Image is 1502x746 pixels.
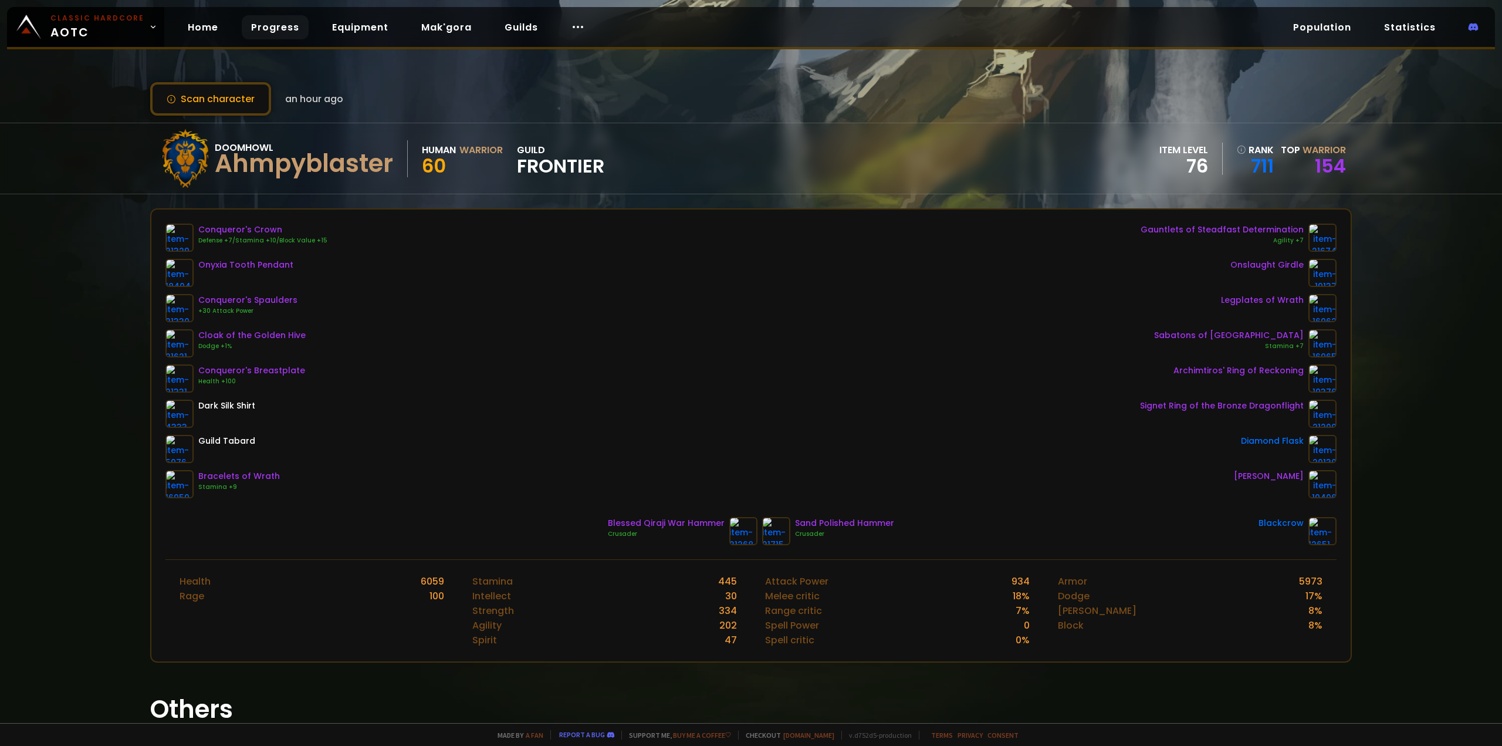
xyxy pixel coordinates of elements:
[1308,224,1337,252] img: item-21674
[1299,574,1322,589] div: 5973
[198,294,297,306] div: Conqueror's Spaulders
[1308,603,1322,618] div: 8 %
[495,15,547,39] a: Guilds
[1141,224,1304,236] div: Gauntlets of Steadfast Determination
[198,400,255,412] div: Dark Silk Shirt
[178,15,228,39] a: Home
[215,155,393,173] div: Ahmpyblaster
[165,435,194,463] img: item-5976
[795,529,894,539] div: Crusader
[198,306,297,316] div: +30 Attack Power
[517,143,604,175] div: guild
[1315,153,1346,179] a: 154
[1303,143,1346,157] span: Warrior
[490,731,543,740] span: Made by
[1230,259,1304,271] div: Onslaught Girdle
[1058,618,1084,633] div: Block
[198,377,305,386] div: Health +100
[422,143,456,157] div: Human
[1259,517,1304,529] div: Blackcrow
[517,157,604,175] span: Frontier
[1308,259,1337,287] img: item-19137
[165,329,194,357] img: item-21621
[1308,517,1337,545] img: item-12651
[165,294,194,322] img: item-21330
[1058,603,1136,618] div: [PERSON_NAME]
[242,15,309,39] a: Progress
[729,517,757,545] img: item-21268
[150,82,271,116] button: Scan character
[198,364,305,377] div: Conqueror's Breastplate
[1308,364,1337,393] img: item-19376
[1284,15,1361,39] a: Population
[987,731,1019,740] a: Consent
[1058,574,1087,589] div: Armor
[165,224,194,252] img: item-21329
[459,143,503,157] div: Warrior
[621,731,731,740] span: Support me,
[1308,618,1322,633] div: 8 %
[725,589,737,603] div: 30
[472,574,513,589] div: Stamina
[429,589,444,603] div: 100
[198,259,293,271] div: Onyxia Tooth Pendant
[472,633,497,647] div: Spirit
[765,618,819,633] div: Spell Power
[412,15,481,39] a: Mak'gora
[673,731,731,740] a: Buy me a coffee
[7,7,164,47] a: Classic HardcoreAOTC
[1024,618,1030,633] div: 0
[472,618,502,633] div: Agility
[165,364,194,393] img: item-21331
[765,633,814,647] div: Spell critic
[50,13,144,23] small: Classic Hardcore
[1013,589,1030,603] div: 18 %
[1308,294,1337,322] img: item-16962
[765,574,828,589] div: Attack Power
[323,15,398,39] a: Equipment
[719,603,737,618] div: 334
[783,731,834,740] a: [DOMAIN_NAME]
[198,342,306,351] div: Dodge +1%
[608,517,725,529] div: Blessed Qiraji War Hammer
[1016,603,1030,618] div: 7 %
[165,470,194,498] img: item-16959
[718,574,737,589] div: 445
[1221,294,1304,306] div: Legplates of Wrath
[198,224,327,236] div: Conqueror's Crown
[1305,589,1322,603] div: 17 %
[1141,236,1304,245] div: Agility +7
[285,92,343,106] span: an hour ago
[198,329,306,342] div: Cloak of the Golden Hive
[1154,342,1304,351] div: Stamina +7
[180,589,204,603] div: Rage
[931,731,953,740] a: Terms
[150,691,1352,728] h1: Others
[762,517,790,545] img: item-21715
[180,574,211,589] div: Health
[1234,470,1304,482] div: [PERSON_NAME]
[559,730,605,739] a: Report a bug
[472,603,514,618] div: Strength
[1375,15,1445,39] a: Statistics
[198,435,255,447] div: Guild Tabard
[608,529,725,539] div: Crusader
[1308,329,1337,357] img: item-16965
[1308,470,1337,498] img: item-19406
[1281,143,1346,157] div: Top
[1308,435,1337,463] img: item-20130
[795,517,894,529] div: Sand Polished Hammer
[841,731,912,740] span: v. d752d5 - production
[215,140,393,155] div: Doomhowl
[165,259,194,287] img: item-18404
[422,153,446,179] span: 60
[526,731,543,740] a: a fan
[472,589,511,603] div: Intellect
[1058,589,1090,603] div: Dodge
[1154,329,1304,342] div: Sabatons of [GEOGRAPHIC_DATA]
[1016,633,1030,647] div: 0 %
[1173,364,1304,377] div: Archimtiros' Ring of Reckoning
[1140,400,1304,412] div: Signet Ring of the Bronze Dragonflight
[958,731,983,740] a: Privacy
[1237,157,1274,175] a: 711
